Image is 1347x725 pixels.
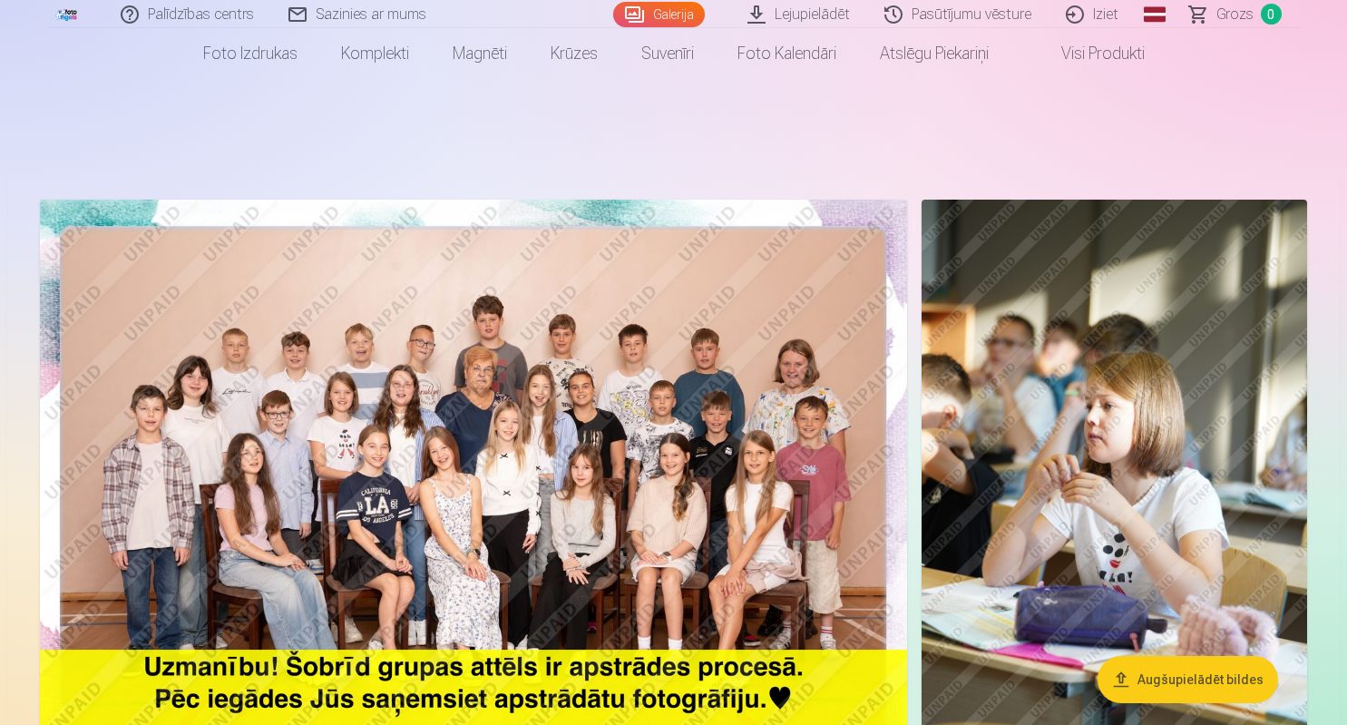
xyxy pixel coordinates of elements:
a: Atslēgu piekariņi [858,28,1010,79]
a: Foto kalendāri [716,28,858,79]
span: 0 [1261,4,1282,24]
a: Suvenīri [620,28,716,79]
a: Visi produkti [1010,28,1166,79]
img: /fa1 [55,7,80,21]
a: Magnēti [431,28,529,79]
a: Foto izdrukas [181,28,319,79]
span: Grozs [1216,4,1254,25]
a: Krūzes [529,28,620,79]
a: Komplekti [319,28,431,79]
button: Augšupielādēt bildes [1098,656,1278,703]
a: Galerija [613,2,705,27]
